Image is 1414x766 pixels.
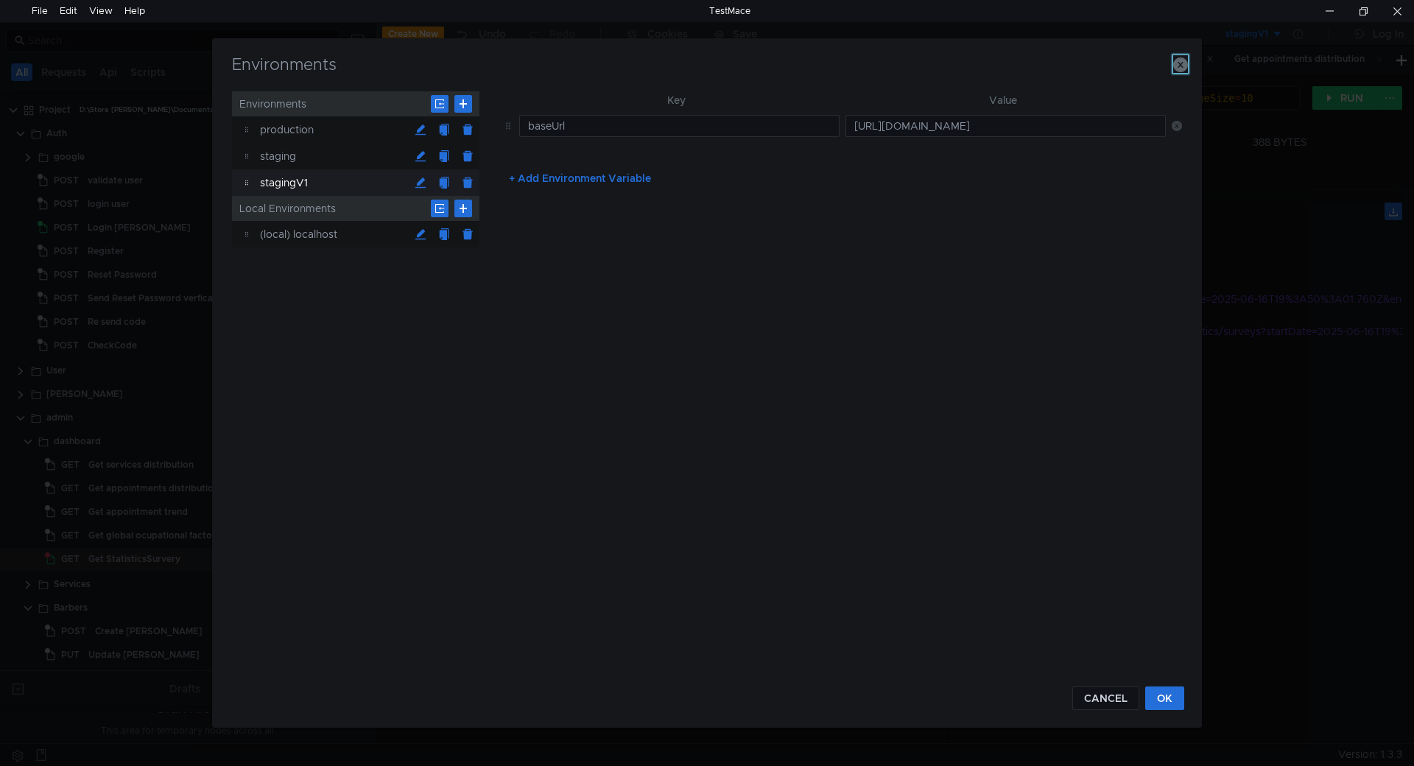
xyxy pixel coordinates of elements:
div: production [260,116,409,143]
div: Environments [232,91,479,116]
h3: Environments [230,56,1184,74]
th: Key [513,91,840,109]
div: Local Environments [232,196,479,221]
div: staging [260,143,409,169]
th: Value [840,91,1166,109]
div: (local) localhost [260,221,409,247]
div: stagingV1 [260,169,409,196]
